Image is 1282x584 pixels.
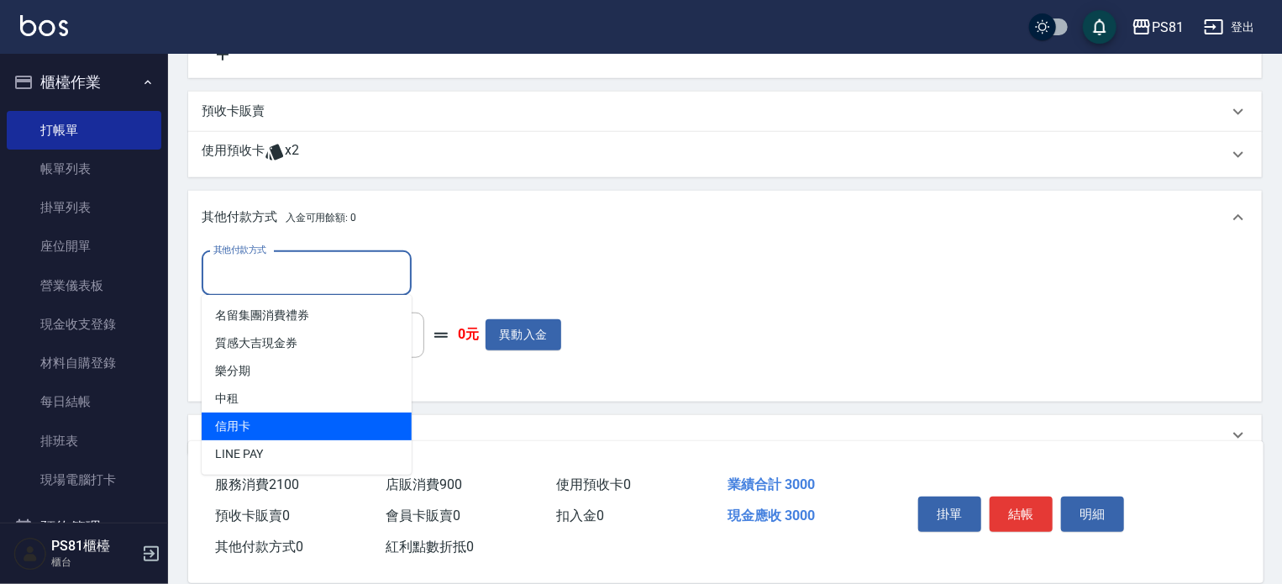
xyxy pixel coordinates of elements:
p: 預收卡販賣 [202,103,265,120]
span: 信用卡 [202,413,412,440]
a: 帳單列表 [7,150,161,188]
a: 打帳單 [7,111,161,150]
a: 材料自購登錄 [7,344,161,382]
p: 其他付款方式 [202,208,356,227]
strong: 0元 [458,326,479,344]
span: LINE PAY [202,440,412,468]
a: 現金收支登錄 [7,305,161,344]
span: 中租 [202,385,412,413]
button: 預約管理 [7,506,161,550]
span: 入金可用餘額: 0 [286,212,357,224]
button: 櫃檯作業 [7,61,161,104]
a: 現場電腦打卡 [7,460,161,499]
label: 其他付款方式 [213,244,266,256]
div: 其他付款方式入金可用餘額: 0 [188,191,1262,245]
span: 使用預收卡 0 [557,476,632,492]
img: Person [13,537,47,571]
img: Logo [20,15,68,36]
button: save [1083,10,1116,44]
div: 備註及來源 [188,415,1262,455]
span: 紅利點數折抵 0 [386,539,474,555]
button: 明細 [1061,497,1124,532]
button: PS81 [1125,10,1190,45]
a: 掛單列表 [7,188,161,227]
button: 異動入金 [486,319,561,350]
a: 營業儀表板 [7,266,161,305]
button: 結帳 [990,497,1053,532]
div: 使用預收卡x2 [188,132,1262,177]
div: 預收卡販賣 [188,92,1262,132]
span: 其他付款方式 0 [215,539,303,555]
span: 扣入金 0 [557,508,605,523]
button: 掛單 [918,497,981,532]
span: 質感大吉現金券 [202,329,412,357]
div: PS81 [1152,17,1184,38]
span: 名留集團消費禮券 [202,302,412,329]
span: 現金應收 3000 [728,508,815,523]
p: 櫃台 [51,555,137,570]
span: 會員卡販賣 0 [386,508,460,523]
span: x2 [285,142,299,167]
a: 排班表 [7,422,161,460]
span: 業績合計 3000 [728,476,815,492]
a: 座位開單 [7,227,161,266]
span: 服務消費 2100 [215,476,299,492]
span: 預收卡販賣 0 [215,508,290,523]
button: 登出 [1197,12,1262,43]
span: 樂分期 [202,357,412,385]
a: 每日結帳 [7,382,161,421]
span: 店販消費 900 [386,476,462,492]
p: 使用預收卡 [202,142,265,167]
h5: PS81櫃檯 [51,538,137,555]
